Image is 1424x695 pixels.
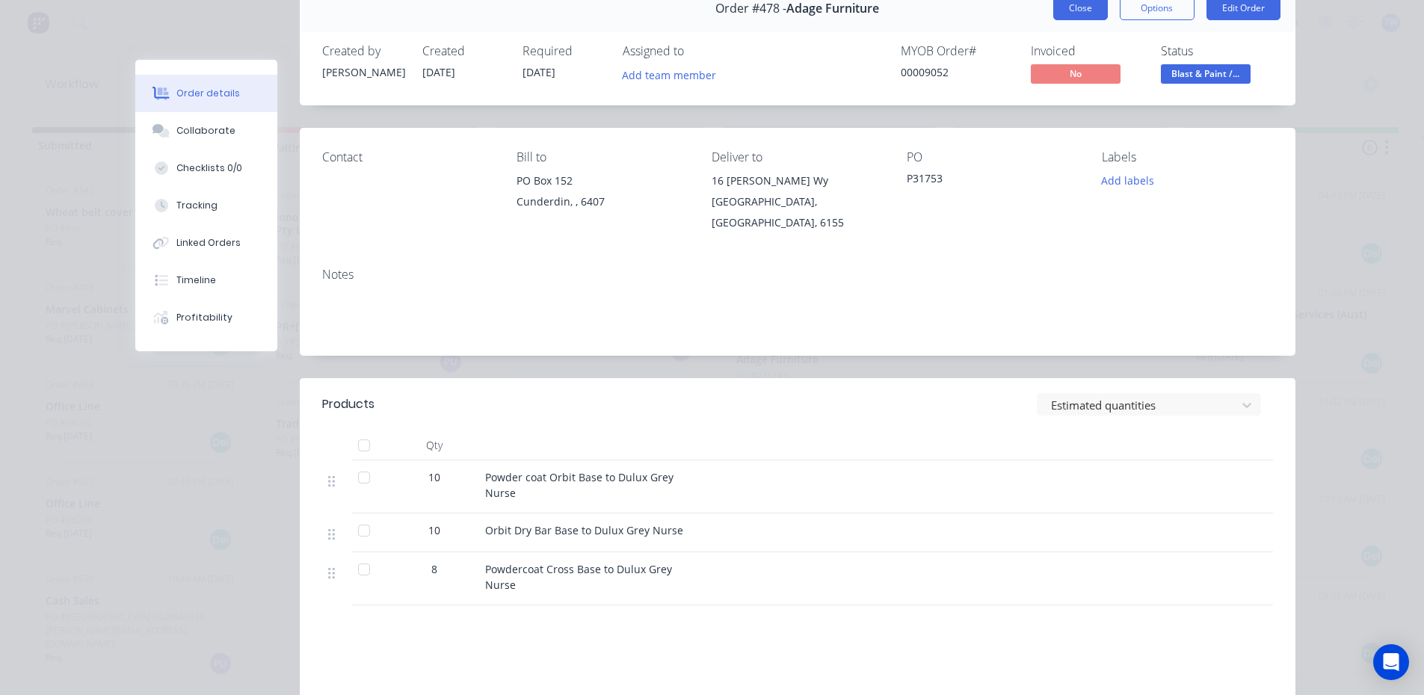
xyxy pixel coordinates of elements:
span: Powdercoat Cross Base to Dulux Grey Nurse [485,562,672,592]
div: PO [907,150,1078,164]
div: Checklists 0/0 [176,161,242,175]
button: Tracking [135,187,277,224]
div: 00009052 [901,64,1013,80]
button: Linked Orders [135,224,277,262]
button: Order details [135,75,277,112]
div: [PERSON_NAME] [322,64,404,80]
span: [DATE] [422,65,455,79]
button: Collaborate [135,112,277,149]
button: Blast & Paint /... [1161,64,1251,87]
span: Blast & Paint /... [1161,64,1251,83]
div: Tracking [176,199,218,212]
div: MYOB Order # [901,44,1013,58]
div: Created [422,44,505,58]
span: Order #478 - [715,1,786,16]
div: 16 [PERSON_NAME] Wy [712,170,883,191]
button: Profitability [135,299,277,336]
div: Open Intercom Messenger [1373,644,1409,680]
div: Created by [322,44,404,58]
button: Add team member [623,64,724,84]
div: [GEOGRAPHIC_DATA], [GEOGRAPHIC_DATA], 6155 [712,191,883,233]
button: Add team member [614,64,724,84]
div: Contact [322,150,493,164]
div: Invoiced [1031,44,1143,58]
span: No [1031,64,1121,83]
span: Powder coat Orbit Base to Dulux Grey Nurse [485,470,674,500]
div: Required [523,44,605,58]
span: Orbit Dry Bar Base to Dulux Grey Nurse [485,523,683,537]
div: Deliver to [712,150,883,164]
div: Timeline [176,274,216,287]
span: 10 [428,522,440,538]
div: 16 [PERSON_NAME] Wy[GEOGRAPHIC_DATA], [GEOGRAPHIC_DATA], 6155 [712,170,883,233]
div: Qty [389,430,479,460]
div: PO Box 152Cunderdin, , 6407 [517,170,688,218]
div: P31753 [907,170,1078,191]
button: Timeline [135,262,277,299]
div: Linked Orders [176,236,241,250]
div: Notes [322,268,1273,282]
button: Checklists 0/0 [135,149,277,187]
div: PO Box 152 [517,170,688,191]
div: Profitability [176,311,232,324]
div: Bill to [517,150,688,164]
span: [DATE] [523,65,555,79]
div: Labels [1102,150,1273,164]
div: Products [322,395,375,413]
div: Collaborate [176,124,235,138]
div: Status [1161,44,1273,58]
span: Adage Furniture [786,1,879,16]
button: Add labels [1094,170,1162,191]
div: Assigned to [623,44,772,58]
span: 8 [431,561,437,577]
div: Cunderdin, , 6407 [517,191,688,212]
span: 10 [428,469,440,485]
div: Order details [176,87,240,100]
